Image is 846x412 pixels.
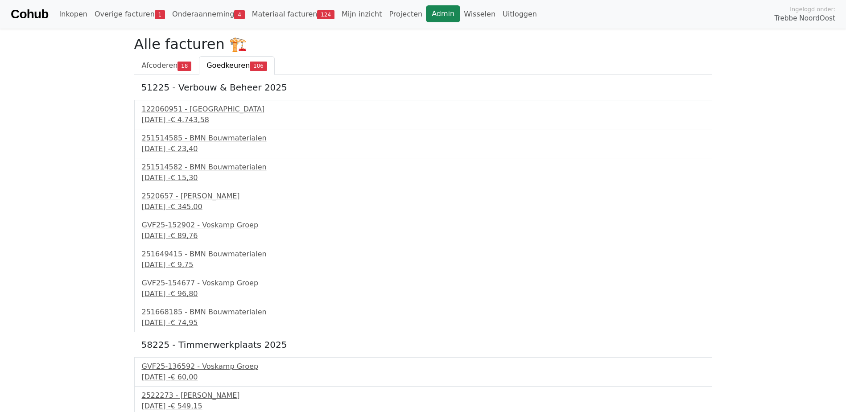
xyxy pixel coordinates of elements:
[385,5,426,23] a: Projecten
[142,361,705,372] div: GVF25-136592 - Voskamp Groep
[142,220,705,241] a: GVF25-152902 - Voskamp Groep[DATE] -€ 89,76
[142,401,705,412] div: [DATE] -
[170,289,198,298] span: € 96,80
[142,191,705,212] a: 2520657 - [PERSON_NAME][DATE] -€ 345,00
[142,249,705,270] a: 251649415 - BMN Bouwmaterialen[DATE] -€ 9,75
[170,260,193,269] span: € 9,75
[142,202,705,212] div: [DATE] -
[142,104,705,115] div: 122060951 - [GEOGRAPHIC_DATA]
[142,278,705,288] div: GVF25-154677 - Voskamp Groep
[142,104,705,125] a: 122060951 - [GEOGRAPHIC_DATA][DATE] -€ 4.743,58
[170,402,202,410] span: € 549,15
[11,4,48,25] a: Cohub
[142,61,178,70] span: Afcoderen
[338,5,386,23] a: Mijn inzicht
[170,173,198,182] span: € 15,30
[142,307,705,317] div: 251668185 - BMN Bouwmaterialen
[142,144,705,154] div: [DATE] -
[169,5,248,23] a: Onderaanneming4
[499,5,541,23] a: Uitloggen
[142,220,705,231] div: GVF25-152902 - Voskamp Groep
[248,5,338,23] a: Materiaal facturen124
[142,173,705,183] div: [DATE] -
[142,390,705,412] a: 2522273 - [PERSON_NAME][DATE] -€ 549,15
[170,373,198,381] span: € 60,00
[142,288,705,299] div: [DATE] -
[142,317,705,328] div: [DATE] -
[142,249,705,260] div: 251649415 - BMN Bouwmaterialen
[142,162,705,183] a: 251514582 - BMN Bouwmaterialen[DATE] -€ 15,30
[142,231,705,241] div: [DATE] -
[170,115,209,124] span: € 4.743,58
[206,61,250,70] span: Goedkeuren
[177,62,191,70] span: 18
[134,36,712,53] h2: Alle facturen 🏗️
[142,115,705,125] div: [DATE] -
[142,278,705,299] a: GVF25-154677 - Voskamp Groep[DATE] -€ 96,80
[142,191,705,202] div: 2520657 - [PERSON_NAME]
[142,372,705,383] div: [DATE] -
[460,5,499,23] a: Wisselen
[170,202,202,211] span: € 345,00
[317,10,334,19] span: 124
[142,133,705,154] a: 251514585 - BMN Bouwmaterialen[DATE] -€ 23,40
[142,260,705,270] div: [DATE] -
[142,390,705,401] div: 2522273 - [PERSON_NAME]
[790,5,835,13] span: Ingelogd onder:
[142,133,705,144] div: 251514585 - BMN Bouwmaterialen
[426,5,460,22] a: Admin
[141,339,705,350] h5: 58225 - Timmerwerkplaats 2025
[775,13,835,24] span: Trebbe NoordOost
[170,231,198,240] span: € 89,76
[170,318,198,327] span: € 74,95
[142,162,705,173] div: 251514582 - BMN Bouwmaterialen
[155,10,165,19] span: 1
[250,62,267,70] span: 106
[55,5,91,23] a: Inkopen
[142,307,705,328] a: 251668185 - BMN Bouwmaterialen[DATE] -€ 74,95
[91,5,169,23] a: Overige facturen1
[170,144,198,153] span: € 23,40
[134,56,199,75] a: Afcoderen18
[234,10,244,19] span: 4
[199,56,275,75] a: Goedkeuren106
[141,82,705,93] h5: 51225 - Verbouw & Beheer 2025
[142,361,705,383] a: GVF25-136592 - Voskamp Groep[DATE] -€ 60,00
